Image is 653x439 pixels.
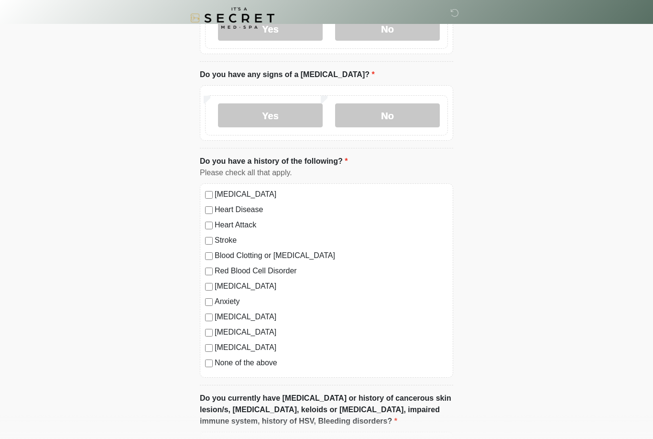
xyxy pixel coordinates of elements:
label: Heart Disease [215,204,448,215]
input: [MEDICAL_DATA] [205,344,213,352]
label: Do you have any signs of a [MEDICAL_DATA]? [200,69,375,80]
input: [MEDICAL_DATA] [205,191,213,199]
label: [MEDICAL_DATA] [215,311,448,323]
label: Yes [218,103,323,127]
label: [MEDICAL_DATA] [215,189,448,200]
input: [MEDICAL_DATA] [205,283,213,291]
label: Blood Clotting or [MEDICAL_DATA] [215,250,448,261]
input: Heart Disease [205,206,213,214]
input: [MEDICAL_DATA] [205,329,213,337]
label: [MEDICAL_DATA] [215,326,448,338]
input: None of the above [205,360,213,367]
input: [MEDICAL_DATA] [205,314,213,321]
label: Red Blood Cell Disorder [215,265,448,277]
label: No [335,103,440,127]
label: Anxiety [215,296,448,307]
label: Do you currently have [MEDICAL_DATA] or history of cancerous skin lesion/s, [MEDICAL_DATA], keloi... [200,393,453,427]
label: Stroke [215,235,448,246]
input: Blood Clotting or [MEDICAL_DATA] [205,252,213,260]
label: [MEDICAL_DATA] [215,281,448,292]
img: It's A Secret Med Spa Logo [190,7,274,29]
label: Heart Attack [215,219,448,231]
input: Stroke [205,237,213,245]
input: Anxiety [205,298,213,306]
input: Heart Attack [205,222,213,229]
label: Do you have a history of the following? [200,156,348,167]
div: Please check all that apply. [200,167,453,179]
label: None of the above [215,357,448,369]
input: Red Blood Cell Disorder [205,268,213,275]
label: [MEDICAL_DATA] [215,342,448,353]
